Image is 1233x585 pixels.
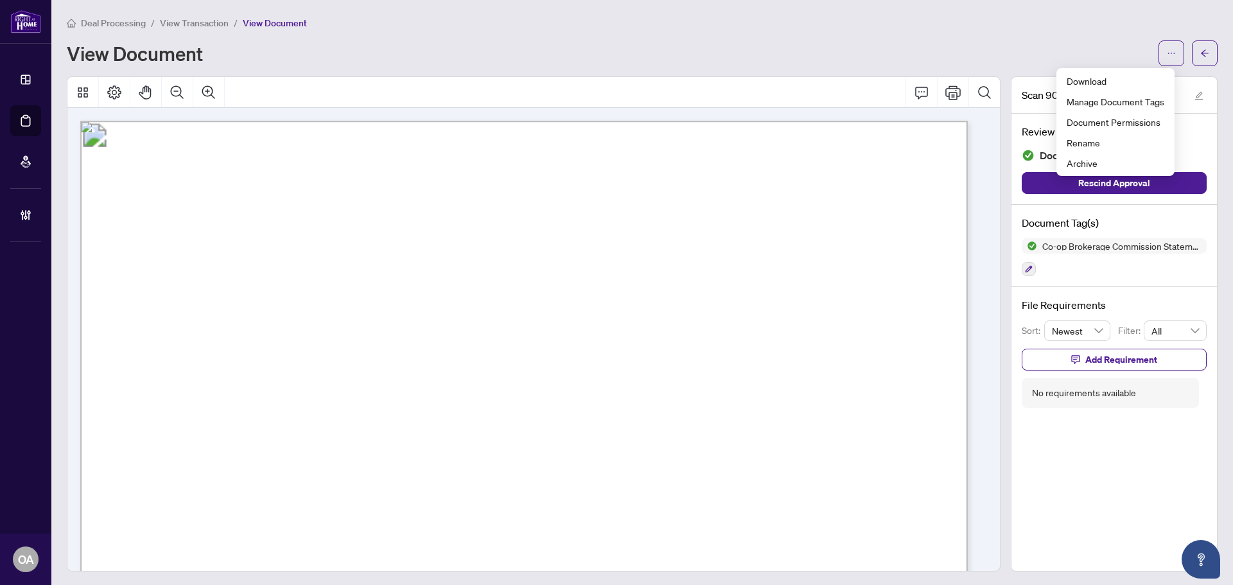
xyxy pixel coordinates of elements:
h4: File Requirements [1022,297,1207,313]
span: Scan 90.pdf [1022,87,1076,103]
span: All [1151,321,1199,340]
span: View Transaction [160,17,229,29]
span: Newest [1052,321,1103,340]
img: Document Status [1022,149,1035,162]
button: Open asap [1182,540,1220,579]
span: Rescind Approval [1078,173,1150,193]
span: Download [1067,74,1164,88]
span: ellipsis [1167,49,1176,58]
img: logo [10,10,41,33]
span: Add Requirement [1085,349,1157,370]
span: Deal Processing [81,17,146,29]
span: home [67,19,76,28]
span: Archive [1067,156,1164,170]
span: Document Permissions [1067,115,1164,129]
span: Co-op Brokerage Commission Statement [1037,241,1207,250]
button: Add Requirement [1022,349,1207,371]
div: No requirements available [1032,386,1136,400]
h4: Document Tag(s) [1022,215,1207,231]
img: Status Icon [1022,238,1037,254]
h1: View Document [67,43,203,64]
h4: Review Document(s) [1022,124,1207,139]
span: edit [1194,91,1203,100]
span: View Document [243,17,307,29]
span: Document Approved [1040,147,1136,164]
span: Manage Document Tags [1067,94,1164,109]
button: Rescind Approval [1022,172,1207,194]
li: / [151,15,155,30]
span: arrow-left [1200,49,1209,58]
p: Filter: [1118,324,1144,338]
li: / [234,15,238,30]
p: Sort: [1022,324,1044,338]
span: OA [18,550,34,568]
span: Rename [1067,135,1164,150]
